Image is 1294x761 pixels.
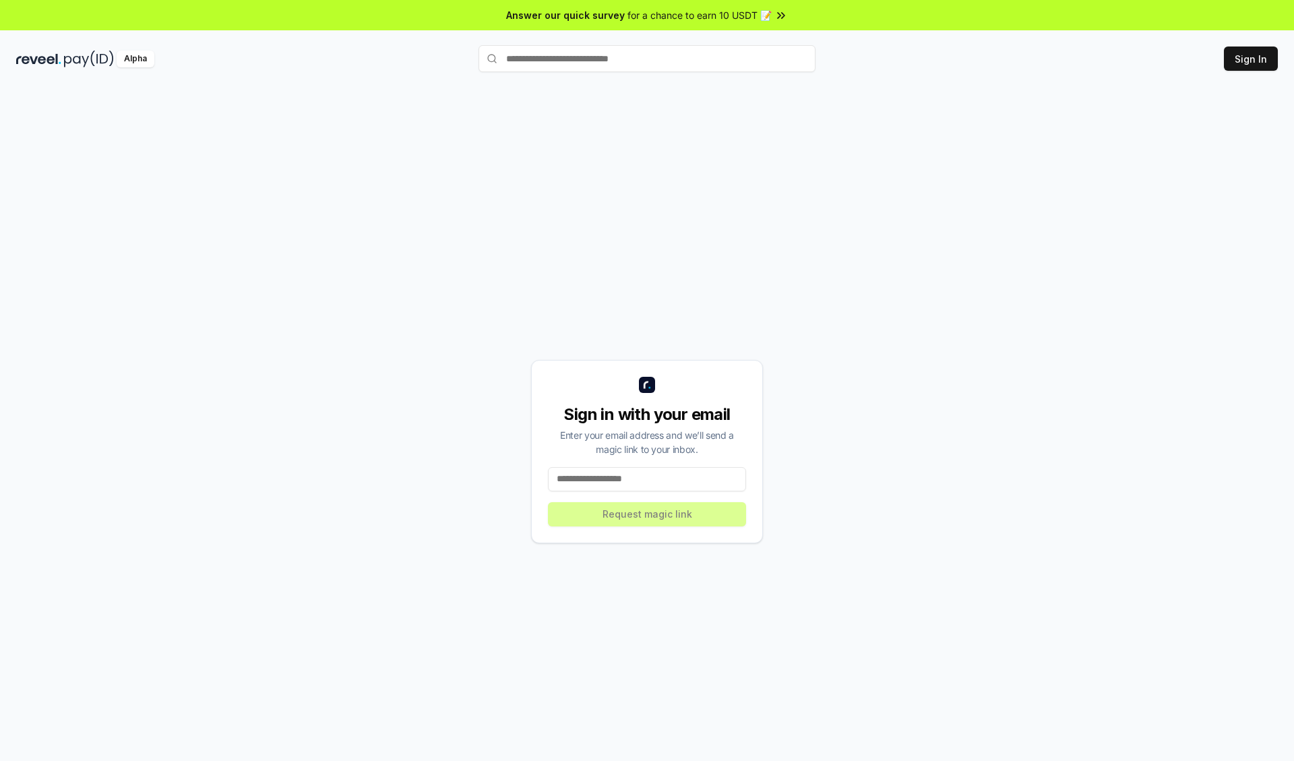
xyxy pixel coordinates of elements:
div: Sign in with your email [548,404,746,425]
img: pay_id [64,51,114,67]
span: for a chance to earn 10 USDT 📝 [627,8,772,22]
img: logo_small [639,377,655,393]
span: Answer our quick survey [506,8,625,22]
div: Alpha [117,51,154,67]
img: reveel_dark [16,51,61,67]
div: Enter your email address and we’ll send a magic link to your inbox. [548,428,746,456]
button: Sign In [1224,47,1278,71]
